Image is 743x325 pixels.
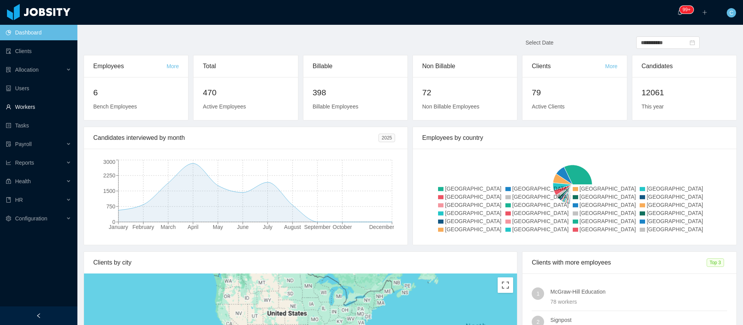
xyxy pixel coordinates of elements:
[213,224,223,230] tspan: May
[15,178,31,184] span: Health
[203,86,288,99] h2: 470
[263,224,272,230] tspan: July
[550,316,727,324] h4: Signpost
[6,118,71,133] a: icon: profileTasks
[707,258,724,267] span: Top 3
[103,159,115,165] tspan: 3000
[15,141,32,147] span: Payroll
[93,103,137,110] span: Bench Employees
[93,55,166,77] div: Employees
[647,226,703,232] span: [GEOGRAPHIC_DATA]
[642,86,727,99] h2: 12061
[203,103,246,110] span: Active Employees
[422,103,479,110] span: Non Billable Employees
[6,25,71,40] a: icon: pie-chartDashboard
[580,226,636,232] span: [GEOGRAPHIC_DATA]
[512,202,569,208] span: [GEOGRAPHIC_DATA]
[422,55,508,77] div: Non Billable
[532,103,565,110] span: Active Clients
[512,194,569,200] span: [GEOGRAPHIC_DATA]
[422,86,508,99] h2: 72
[445,186,502,192] span: [GEOGRAPHIC_DATA]
[161,224,176,230] tspan: March
[6,179,11,184] i: icon: medicine-box
[422,127,727,149] div: Employees by country
[15,67,39,73] span: Allocation
[647,194,703,200] span: [GEOGRAPHIC_DATA]
[445,210,502,216] span: [GEOGRAPHIC_DATA]
[647,218,703,224] span: [GEOGRAPHIC_DATA]
[6,43,71,59] a: icon: auditClients
[702,10,707,15] i: icon: plus
[550,297,727,306] div: 78 workers
[690,40,695,45] i: icon: calendar
[445,226,502,232] span: [GEOGRAPHIC_DATA]
[333,224,352,230] tspan: October
[532,252,706,273] div: Clients with more employees
[605,63,618,69] a: More
[532,55,605,77] div: Clients
[6,197,11,203] i: icon: book
[93,127,378,149] div: Candidates interviewed by month
[109,224,128,230] tspan: January
[6,160,11,165] i: icon: line-chart
[284,224,301,230] tspan: August
[647,210,703,216] span: [GEOGRAPHIC_DATA]
[313,55,398,77] div: Billable
[580,210,636,216] span: [GEOGRAPHIC_DATA]
[112,219,115,225] tspan: 0
[526,40,553,46] span: Select Date
[106,203,116,210] tspan: 750
[93,252,508,273] div: Clients by city
[6,216,11,221] i: icon: setting
[680,6,693,14] sup: 201
[6,141,11,147] i: icon: file-protect
[580,194,636,200] span: [GEOGRAPHIC_DATA]
[6,67,11,72] i: icon: solution
[6,99,71,115] a: icon: userWorkers
[166,63,179,69] a: More
[445,218,502,224] span: [GEOGRAPHIC_DATA]
[237,224,249,230] tspan: June
[369,224,394,230] tspan: December
[512,218,569,224] span: [GEOGRAPHIC_DATA]
[313,86,398,99] h2: 398
[378,134,395,142] span: 2025
[512,226,569,232] span: [GEOGRAPHIC_DATA]
[677,10,683,15] i: icon: bell
[103,188,115,194] tspan: 1500
[188,224,199,230] tspan: April
[445,194,502,200] span: [GEOGRAPHIC_DATA]
[642,55,727,77] div: Candidates
[580,186,636,192] span: [GEOGRAPHIC_DATA]
[203,55,288,77] div: Total
[550,287,727,296] h4: McGraw-Hill Education
[647,186,703,192] span: [GEOGRAPHIC_DATA]
[6,81,71,96] a: icon: robotUsers
[647,202,703,208] span: [GEOGRAPHIC_DATA]
[103,172,115,179] tspan: 2250
[304,224,331,230] tspan: September
[580,218,636,224] span: [GEOGRAPHIC_DATA]
[532,86,617,99] h2: 79
[498,277,513,293] button: Toggle fullscreen view
[132,224,154,230] tspan: February
[15,197,23,203] span: HR
[445,202,502,208] span: [GEOGRAPHIC_DATA]
[93,86,179,99] h2: 6
[580,202,636,208] span: [GEOGRAPHIC_DATA]
[15,215,47,222] span: Configuration
[729,8,733,17] span: C
[313,103,358,110] span: Billable Employees
[642,103,664,110] span: This year
[512,210,569,216] span: [GEOGRAPHIC_DATA]
[512,186,569,192] span: [GEOGRAPHIC_DATA]
[536,287,539,300] span: 1
[15,160,34,166] span: Reports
